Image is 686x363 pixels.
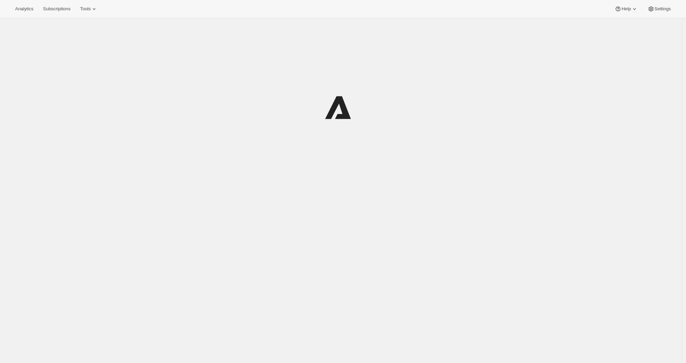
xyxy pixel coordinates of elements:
span: Tools [80,6,91,12]
span: Settings [654,6,671,12]
button: Analytics [11,4,37,14]
span: Analytics [15,6,33,12]
button: Help [610,4,642,14]
button: Subscriptions [39,4,75,14]
span: Subscriptions [43,6,70,12]
span: Help [621,6,631,12]
button: Settings [643,4,675,14]
button: Tools [76,4,102,14]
